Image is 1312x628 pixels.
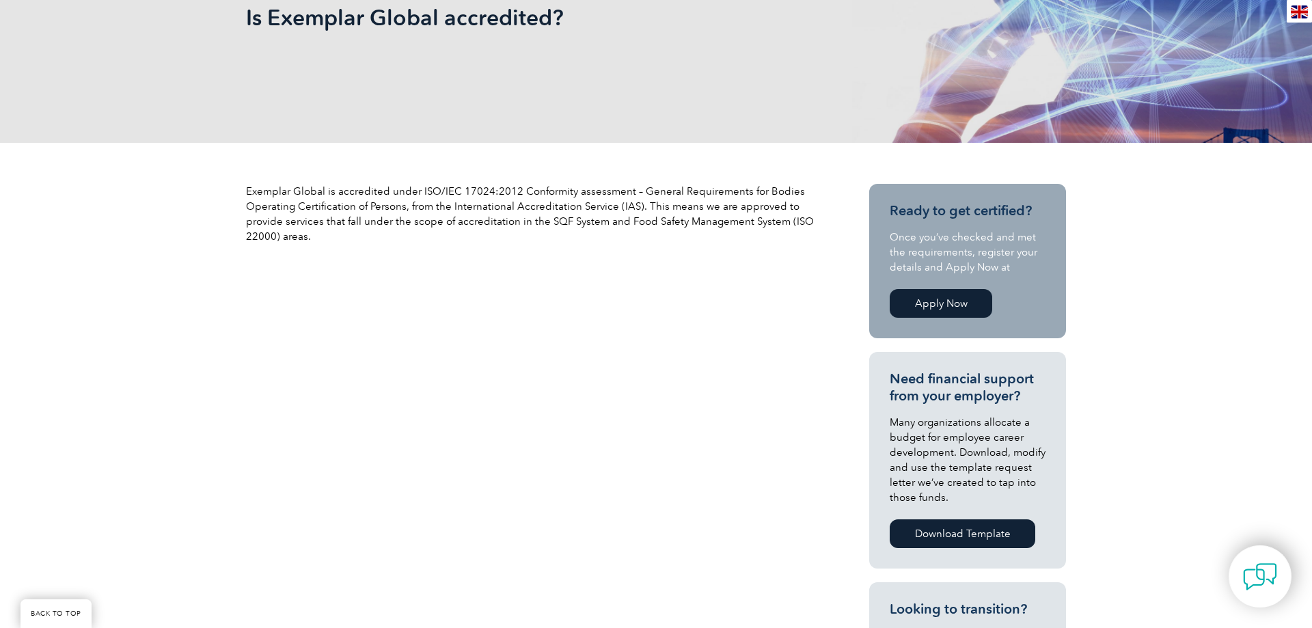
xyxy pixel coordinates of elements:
[246,184,820,244] p: Exemplar Global is accredited under ISO/IEC 17024:2012 Conformity assessment – General Requiremen...
[890,415,1045,505] p: Many organizations allocate a budget for employee career development. Download, modify and use th...
[890,230,1045,275] p: Once you’ve checked and met the requirements, register your details and Apply Now at
[246,4,771,31] h1: Is Exemplar Global accredited?
[890,601,1045,618] h3: Looking to transition?
[20,599,92,628] a: BACK TO TOP
[890,289,992,318] a: Apply Now
[890,370,1045,405] h3: Need financial support from your employer?
[890,519,1035,548] a: Download Template
[890,202,1045,219] h3: Ready to get certified?
[1243,560,1277,594] img: contact-chat.png
[1291,5,1308,18] img: en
